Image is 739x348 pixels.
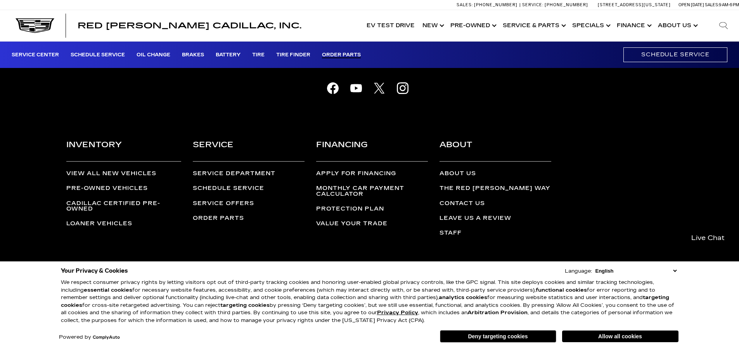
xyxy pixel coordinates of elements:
span: Your Privacy & Cookies [61,265,128,276]
a: Sales: [PHONE_NUMBER] [457,3,519,7]
a: Service: [PHONE_NUMBER] [519,3,590,7]
a: Loaner Vehicles [66,220,132,227]
a: Schedule Service [193,185,264,191]
a: Leave Us a Review [440,215,511,221]
p: We respect consumer privacy rights by letting visitors opt out of third-party tracking cookies an... [61,279,678,324]
span: Red [PERSON_NAME] Cadillac, Inc. [78,21,301,30]
a: Service & Parts [499,10,568,41]
a: X [370,78,389,98]
span: Sales: [457,2,473,7]
span: Sales: [705,2,719,7]
strong: analytics cookies [439,294,487,301]
a: Tire Finder [276,52,310,58]
a: Brakes [182,52,204,58]
a: View All New Vehicles [66,170,156,177]
a: ComplyAuto [93,335,120,340]
a: Finance [613,10,654,41]
div: Powered by [59,335,120,340]
a: Red [PERSON_NAME] Cadillac, Inc. [78,22,301,30]
a: Cadillac Certified Pre-Owned [66,200,160,212]
a: Specials [568,10,613,41]
a: Privacy Policy [377,310,418,316]
a: facebook [323,78,343,98]
a: New [419,10,447,41]
a: Service Department [193,170,275,177]
a: youtube [346,78,366,98]
a: Value Your Trade [316,220,388,227]
a: Pre-Owned [447,10,499,41]
strong: targeting cookies [220,302,270,308]
span: Service: [522,2,543,7]
img: Cadillac Dark Logo with Cadillac White Text [16,18,54,33]
button: Allow all cookies [562,331,678,342]
a: Staff [440,230,462,236]
div: Language: [565,269,592,274]
a: Live Chat [683,229,733,247]
a: About Us [440,170,476,177]
a: Battery [216,52,241,58]
span: 9 AM-6 PM [719,2,739,7]
h3: Service [193,138,305,161]
a: Oil Change [137,52,170,58]
h3: Financing [316,138,428,161]
strong: Arbitration Provision [467,310,528,316]
a: The Red [PERSON_NAME] Way [440,185,550,191]
a: Contact Us [440,200,485,207]
a: Tire [252,52,265,58]
a: instagram [393,78,412,98]
a: EV Test Drive [363,10,419,41]
button: Deny targeting cookies [440,330,556,343]
h3: About [440,138,551,161]
span: [PHONE_NUMBER] [474,2,517,7]
strong: essential cookies [84,287,132,293]
a: [STREET_ADDRESS][US_STATE] [598,2,671,7]
strong: functional cookies [536,287,587,293]
a: Monthly Car Payment Calculator [316,185,404,197]
span: [PHONE_NUMBER] [545,2,588,7]
a: Schedule Service [71,52,125,58]
span: Open [DATE] [678,2,704,7]
a: Service Center [12,52,59,58]
span: Live Chat [687,233,729,242]
a: Protection Plan [316,205,384,212]
a: Apply for Financing [316,170,396,177]
a: Service Offers [193,200,254,207]
a: About Us [654,10,700,41]
strong: targeting cookies [61,294,669,308]
a: Order Parts [193,215,244,221]
select: Language Select [594,267,678,275]
h3: Inventory [66,138,181,161]
a: Schedule Service [623,47,727,62]
a: Order Parts [322,52,361,58]
a: Pre-Owned Vehicles [66,185,148,191]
